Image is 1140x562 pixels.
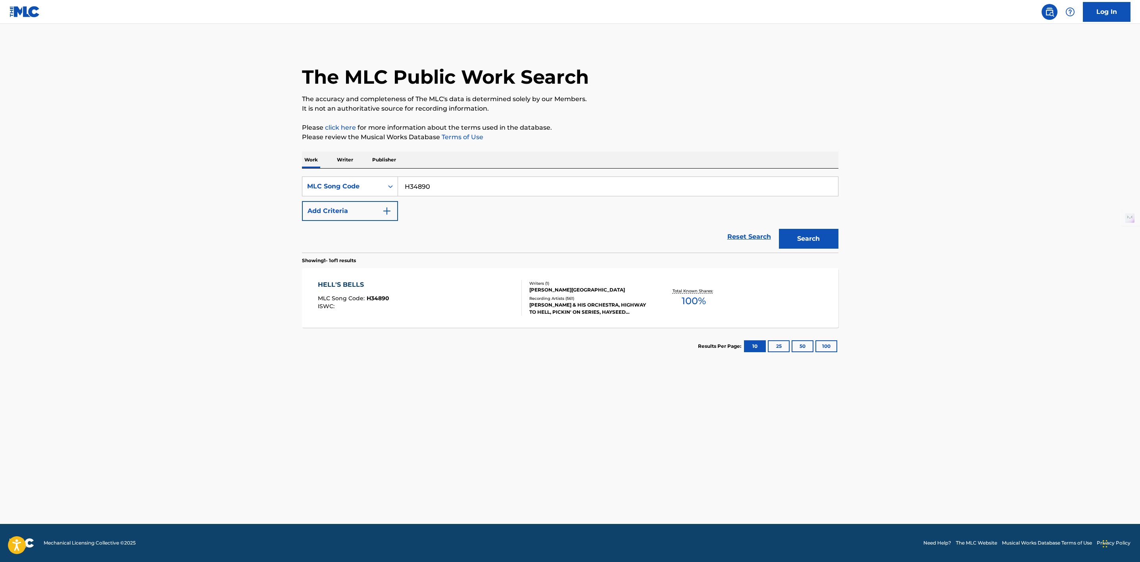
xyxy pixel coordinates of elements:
[923,539,951,547] a: Need Help?
[302,65,589,89] h1: The MLC Public Work Search
[779,229,838,249] button: Search
[325,124,356,131] a: click here
[302,152,320,168] p: Work
[302,104,838,113] p: It is not an authoritative source for recording information.
[529,286,649,293] div: [PERSON_NAME][GEOGRAPHIC_DATA]
[370,152,398,168] p: Publisher
[1062,4,1078,20] div: Help
[302,201,398,221] button: Add Criteria
[682,294,706,308] span: 100 %
[956,539,997,547] a: The MLC Website
[10,538,34,548] img: logo
[382,206,392,216] img: 9d2ae6d4665cec9f34b9.svg
[529,295,649,301] div: Recording Artists ( 561 )
[1083,2,1130,22] a: Log In
[307,182,379,191] div: MLC Song Code
[1103,532,1107,556] div: Drag
[792,340,813,352] button: 50
[1002,539,1092,547] a: Musical Works Database Terms of Use
[1042,4,1057,20] a: Public Search
[302,176,838,253] form: Search Form
[1100,524,1140,562] iframe: Chat Widget
[302,94,838,104] p: The accuracy and completeness of The MLC's data is determined solely by our Members.
[367,295,389,302] span: H34890
[440,133,483,141] a: Terms of Use
[302,132,838,142] p: Please review the Musical Works Database
[529,280,649,286] div: Writers ( 1 )
[1045,7,1054,17] img: search
[302,268,838,328] a: HELL'S BELLSMLC Song Code:H34890ISWC:Writers (1)[PERSON_NAME][GEOGRAPHIC_DATA]Recording Artists (...
[815,340,837,352] button: 100
[529,301,649,316] div: [PERSON_NAME] & HIS ORCHESTRA, HIGHWAY TO HELL, PICKIN' ON SERIES, HAYSEED [PERSON_NAME], THE ROC...
[302,257,356,264] p: Showing 1 - 1 of 1 results
[768,340,790,352] button: 25
[1097,539,1130,547] a: Privacy Policy
[318,303,336,310] span: ISWC :
[44,539,136,547] span: Mechanical Licensing Collective © 2025
[744,340,766,352] button: 10
[10,6,40,17] img: MLC Logo
[318,280,389,290] div: HELL'S BELLS
[698,343,743,350] p: Results Per Page:
[723,228,775,246] a: Reset Search
[1065,7,1075,17] img: help
[318,295,367,302] span: MLC Song Code :
[302,123,838,132] p: Please for more information about the terms used in the database.
[335,152,356,168] p: Writer
[673,288,715,294] p: Total Known Shares:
